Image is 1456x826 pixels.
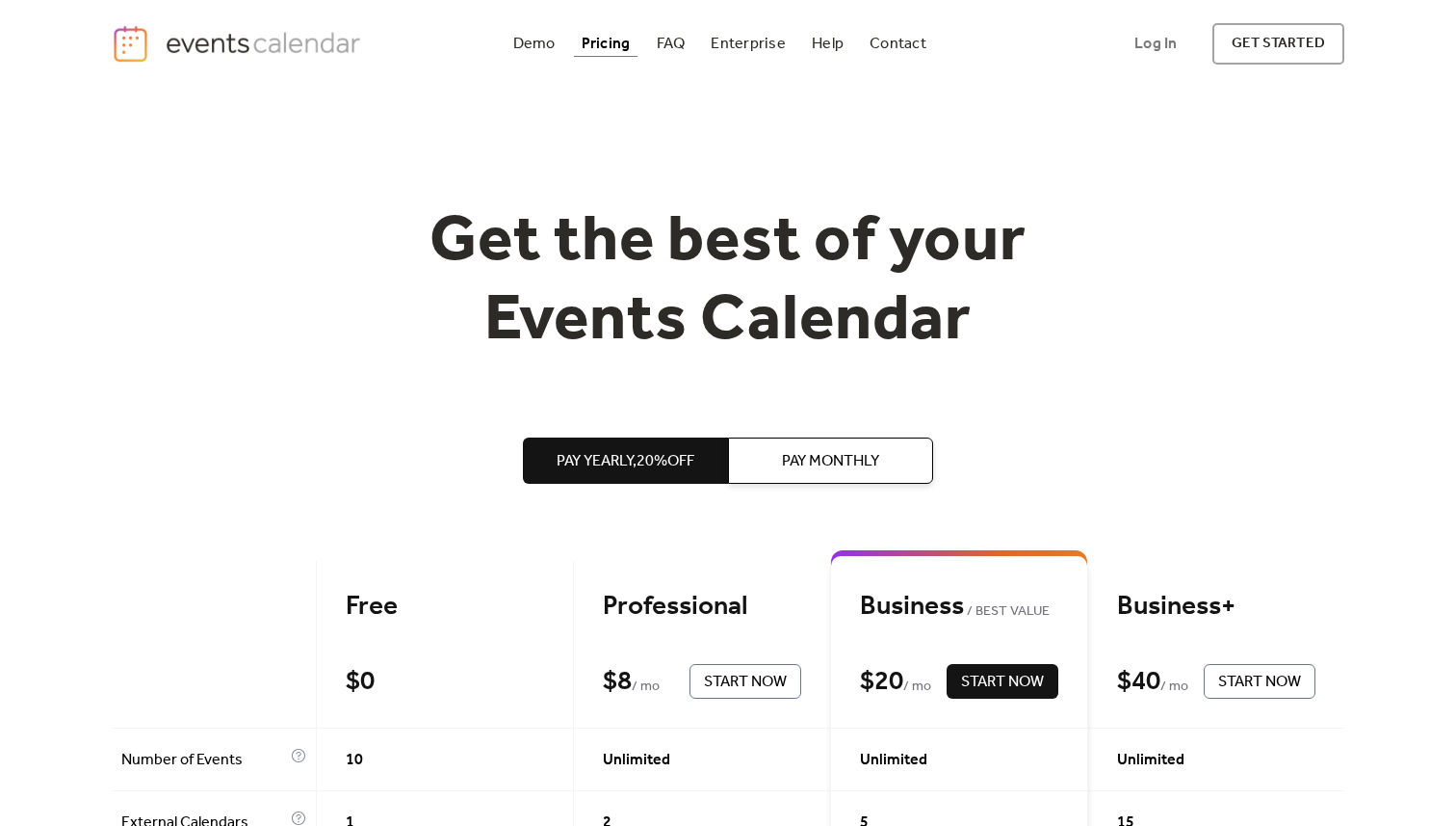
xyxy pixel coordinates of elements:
[523,438,728,484] button: Pay Yearly,20%off
[1117,749,1184,772] span: Unlimited
[704,671,787,694] span: Start Now
[964,600,1050,624] span: BEST VALUE
[1115,23,1196,65] a: Log In
[346,590,544,624] div: Free
[603,590,801,624] div: Professional
[557,450,694,473] span: Pay Yearly, 20% off
[121,749,286,772] span: Number of Events
[1117,590,1315,624] div: Business+
[1218,671,1301,694] span: Start Now
[689,664,801,699] button: Start Now
[860,665,903,699] div: $ 20
[582,39,631,49] div: Pricing
[1117,665,1160,699] div: $ 40
[703,31,793,57] a: Enterprise
[860,590,1058,624] div: Business
[649,31,693,57] a: FAQ
[657,39,686,49] div: FAQ
[862,31,934,57] a: Contact
[804,31,851,57] a: Help
[346,749,363,772] span: 10
[358,203,1098,360] h1: Get the best of your Events Calendar
[870,39,926,49] div: Contact
[603,749,670,772] span: Unlimited
[860,749,927,772] span: Unlimited
[112,24,366,64] a: home
[782,450,879,473] span: Pay Monthly
[728,438,933,484] button: Pay Monthly
[506,31,563,57] a: Demo
[603,665,632,699] div: $ 8
[513,39,556,49] div: Demo
[903,676,931,699] span: / mo
[1212,23,1344,65] a: get started
[961,671,1044,694] span: Start Now
[812,39,844,49] div: Help
[346,665,375,699] div: $ 0
[711,39,785,49] div: Enterprise
[947,664,1058,699] button: Start Now
[632,676,660,699] span: / mo
[1204,664,1315,699] button: Start Now
[1160,676,1188,699] span: / mo
[574,31,638,57] a: Pricing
